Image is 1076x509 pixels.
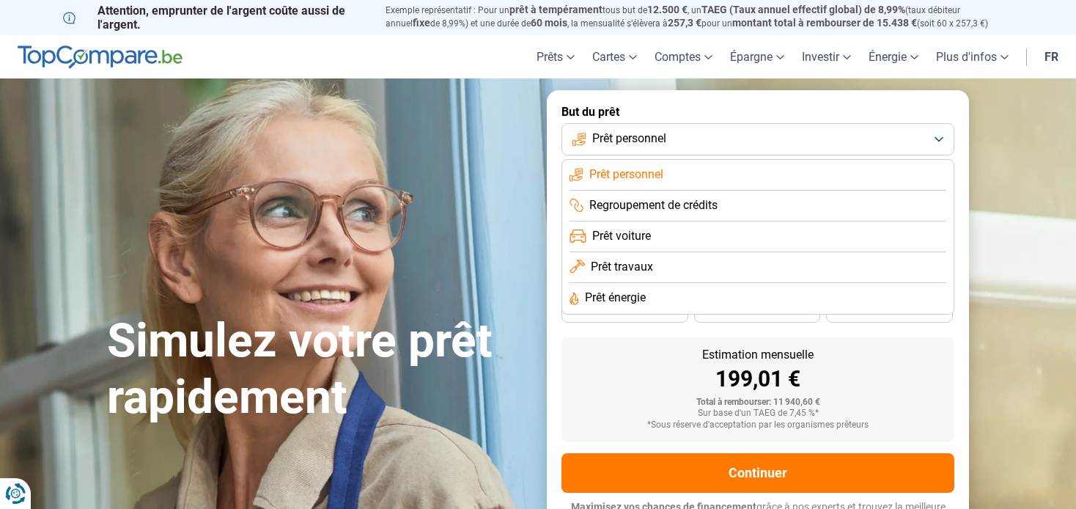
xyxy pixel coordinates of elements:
button: Prêt personnel [561,123,954,155]
a: Comptes [646,35,721,78]
a: Prêts [528,35,583,78]
span: 60 mois [531,17,567,29]
p: Exemple représentatif : Pour un tous but de , un (taux débiteur annuel de 8,99%) et une durée de ... [386,4,1013,30]
span: 12.500 € [647,4,688,15]
span: montant total à rembourser de 15.438 € [732,17,917,29]
div: Estimation mensuelle [573,349,943,361]
a: Investir [793,35,860,78]
a: Épargne [721,35,793,78]
a: fr [1036,35,1067,78]
span: Prêt personnel [589,166,663,183]
label: But du prêt [561,105,954,119]
span: 36 mois [608,307,641,316]
button: Continuer [561,453,954,493]
span: TAEG (Taux annuel effectif global) de 8,99% [701,4,905,15]
span: fixe [413,17,430,29]
div: Total à rembourser: 11 940,60 € [573,398,943,408]
a: Plus d'infos [927,35,1017,78]
div: 199,01 € [573,368,943,390]
span: Prêt voiture [592,228,651,244]
span: Prêt travaux [591,259,653,275]
h1: Simulez votre prêt rapidement [107,313,529,426]
span: 24 mois [874,307,906,316]
span: Prêt énergie [585,290,646,306]
img: TopCompare [18,45,183,69]
div: Sur base d'un TAEG de 7,45 %* [573,409,943,419]
span: prêt à tempérament [509,4,603,15]
span: 257,3 € [668,17,701,29]
span: 30 mois [741,307,773,316]
div: *Sous réserve d'acceptation par les organismes prêteurs [573,420,943,431]
span: Prêt personnel [592,131,666,147]
span: Regroupement de crédits [589,197,718,213]
a: Cartes [583,35,646,78]
p: Attention, emprunter de l'argent coûte aussi de l'argent. [63,4,368,32]
a: Énergie [860,35,927,78]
